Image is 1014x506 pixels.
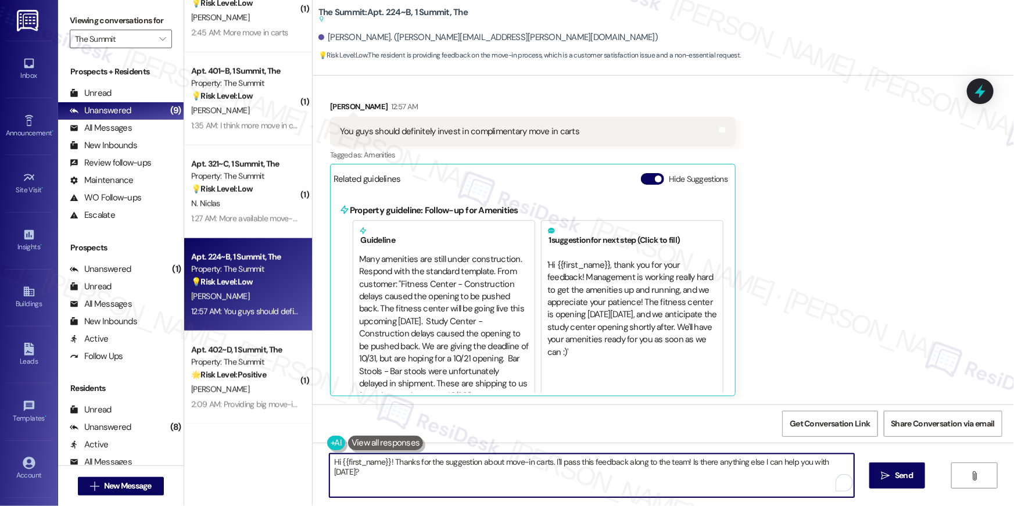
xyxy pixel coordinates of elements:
span: • [52,127,53,135]
span: : The resident is providing feedback on the move-in process, which is a customer satisfaction iss... [318,49,741,62]
span: [PERSON_NAME] [191,105,249,116]
strong: 💡 Risk Level: Low [318,51,367,60]
div: Active [70,439,109,451]
textarea: To enrich screen reader interactions, please activate Accessibility in Grammarly extension settings [329,454,854,497]
span: Share Conversation via email [891,418,995,430]
div: Property: The Summit [191,77,299,89]
span: ' Hi {{first_name}}, thank you for your feedback! Management is working really hard to get the am... [547,259,719,358]
strong: 🌟 Risk Level: Positive [191,369,266,380]
button: Share Conversation via email [884,411,1002,437]
div: (9) [167,102,184,120]
div: Apt. 224~B, 1 Summit, The [191,251,299,263]
strong: 💡 Risk Level: Low [191,277,253,287]
div: All Messages [70,122,132,134]
div: 2:09 AM: Providing big move-in carts like what Cal Poly SLO where we can load boxes can be helpful. [191,399,532,410]
span: Amenities [364,150,395,160]
div: WO Follow-ups [70,192,141,204]
span: New Message [104,480,152,492]
strong: 💡 Risk Level: Low [191,91,253,101]
div: 12:57 AM: You guys should definitely invest in complimentary move in carts [191,306,440,317]
div: [PERSON_NAME]. ([PERSON_NAME][EMAIL_ADDRESS][PERSON_NAME][DOMAIN_NAME]) [318,31,658,44]
div: Review follow-ups [70,157,151,169]
label: Viewing conversations for [70,12,172,30]
div: Apt. 401~B, 1 Summit, The [191,65,299,77]
div: (1) [169,260,184,278]
span: [PERSON_NAME] [191,12,249,23]
span: • [45,412,46,421]
label: Hide Suggestions [669,173,728,185]
a: Inbox [6,53,52,85]
div: Unanswered [70,105,131,117]
button: New Message [78,477,164,496]
div: 1:35 AM: I think more move in carts would be a good idea [191,120,382,131]
button: Get Conversation Link [782,411,877,437]
div: Active [70,333,109,345]
div: Prospects + Residents [58,66,184,78]
span: • [42,184,44,192]
div: Property: The Summit [191,170,299,182]
h5: Guideline [359,227,529,245]
div: All Messages [70,456,132,468]
a: Buildings [6,282,52,313]
input: All communities [75,30,153,48]
div: [PERSON_NAME] [330,101,736,117]
i:  [159,34,166,44]
div: Escalate [70,209,115,221]
div: Unread [70,404,112,416]
div: Many amenities are still under construction. Respond with the standard template. From customer: "... [359,253,529,403]
i:  [90,482,99,491]
button: Send [869,462,926,489]
div: Tagged as: [330,146,736,163]
i:  [882,471,890,480]
div: Unread [70,281,112,293]
div: Follow Ups [70,350,123,363]
div: Apt. 402~D, 1 Summit, The [191,344,299,356]
i:  [970,471,979,480]
strong: 💡 Risk Level: Low [191,184,253,194]
div: Unread [70,87,112,99]
b: Property guideline: Follow-up for Amenities [350,204,518,216]
div: Apt. 321~C, 1 Summit, The [191,158,299,170]
div: You guys should definitely invest in complimentary move in carts [340,125,579,138]
div: (8) [167,418,184,436]
div: 12:57 AM [388,101,418,113]
div: New Inbounds [70,139,137,152]
div: New Inbounds [70,315,137,328]
div: Residents [58,382,184,394]
span: Get Conversation Link [790,418,870,430]
div: Prospects [58,242,184,254]
div: Property: The Summit [191,356,299,368]
b: The Summit: Apt. 224~B, 1 Summit, The [318,6,468,26]
a: Site Visit • [6,168,52,199]
div: 1:27 AM: More available move-in carts to transport heavier items [191,213,406,224]
span: N. Niclas [191,198,220,209]
a: Templates • [6,396,52,428]
a: Account [6,453,52,485]
img: ResiDesk Logo [17,10,41,31]
div: Unanswered [70,263,131,275]
div: Unanswered [70,421,131,433]
div: Property: The Summit [191,263,299,275]
span: • [40,241,42,249]
div: Maintenance [70,174,134,186]
a: Leads [6,339,52,371]
h5: 1 suggestion for next step (Click to fill) [547,227,717,245]
span: Send [895,469,913,482]
span: [PERSON_NAME] [191,384,249,394]
div: 2:45 AM: More move in carts [191,27,288,38]
div: Related guidelines [334,173,401,190]
div: All Messages [70,298,132,310]
span: [PERSON_NAME] [191,291,249,302]
a: Insights • [6,225,52,256]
